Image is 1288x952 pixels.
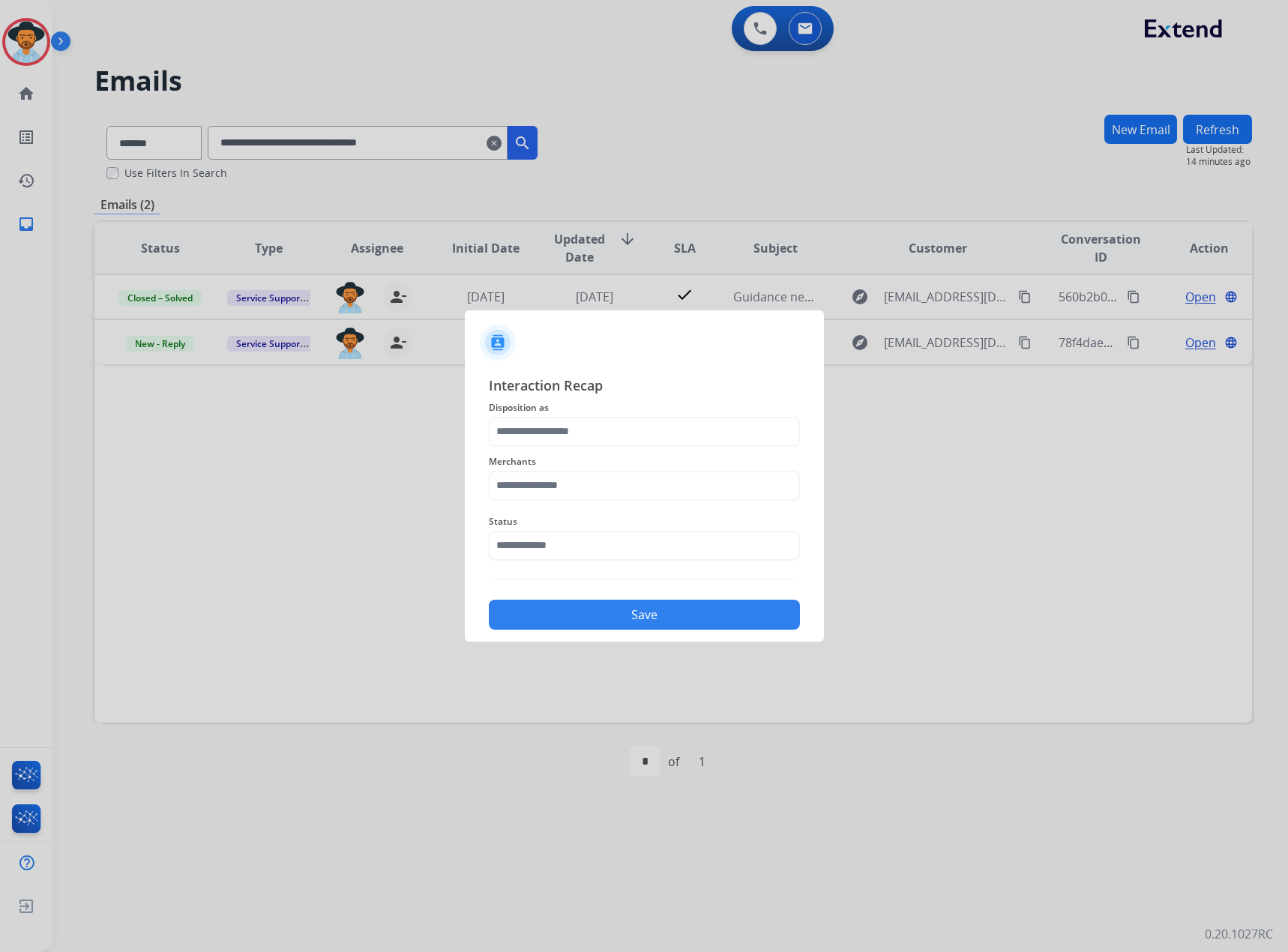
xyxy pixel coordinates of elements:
[480,325,516,361] img: contactIcon
[489,600,800,630] button: Save
[489,513,800,531] span: Status
[489,375,800,399] span: Interaction Recap
[489,579,800,579] img: contact-recap-line.svg
[489,399,800,417] span: Disposition as
[489,453,800,471] span: Merchants
[1205,925,1273,943] p: 0.20.1027RC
